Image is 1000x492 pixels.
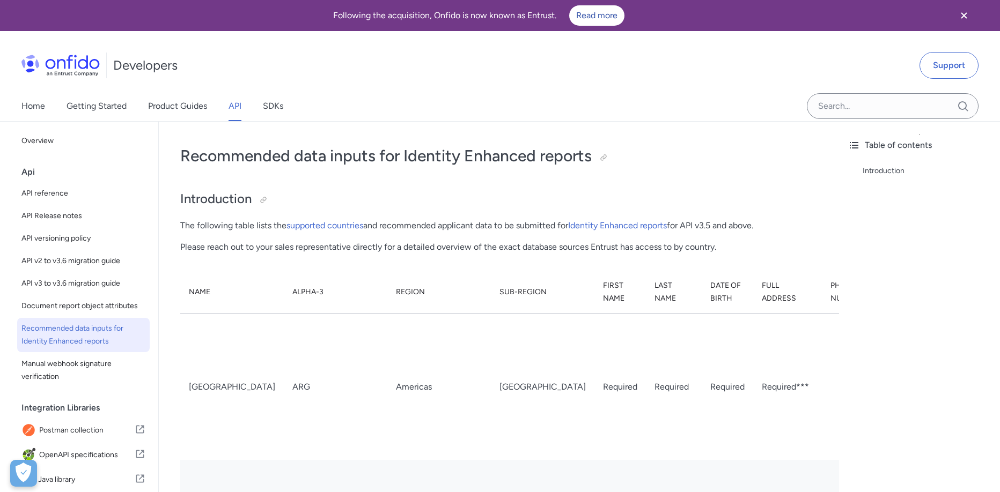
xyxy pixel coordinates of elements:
span: API v3 to v3.6 migration guide [21,277,145,290]
span: OpenAPI specifications [39,448,135,463]
a: Manual webhook signature verification [17,353,150,387]
a: API Release notes [17,205,150,227]
h1: Recommended data inputs for Identity Enhanced reports [180,145,818,167]
h2: Introduction [180,190,818,208]
th: Last Name [646,271,702,314]
img: IconOpenAPI specifications [21,448,39,463]
span: API reference [21,187,145,200]
th: Sub-Region [491,271,594,314]
button: Open Preferences [10,460,37,487]
a: SDKs [263,91,283,121]
input: Onfido search input field [807,93,979,119]
div: Following the acquisition, Onfido is now known as Entrust. [13,5,944,26]
a: Getting Started [67,91,127,121]
a: Home [21,91,45,121]
div: Api [21,161,154,183]
a: Support [920,52,979,79]
td: Required [594,314,646,460]
td: [GEOGRAPHIC_DATA] [180,314,284,460]
span: Overview [21,135,145,147]
a: Identity Enhanced reports [568,220,667,230]
span: Recommended data inputs for Identity Enhanced reports [21,322,145,348]
a: Recommended data inputs for Identity Enhanced reports [17,318,150,352]
th: Region [387,271,491,314]
img: IconPostman collection [21,423,39,438]
div: Cookie Preferences [10,460,37,487]
a: Read more [569,5,624,26]
a: API reference [17,183,150,204]
a: Introduction [863,165,991,177]
span: API v2 to v3.6 migration guide [21,255,145,267]
span: API versioning policy [21,232,145,245]
a: Overview [17,130,150,152]
td: Americas [387,314,491,460]
a: supported countries [286,220,363,230]
p: The following table lists the and recommended applicant data to be submitted for for API v3.5 and... [180,219,818,232]
a: API [229,91,241,121]
a: Product Guides [148,91,207,121]
div: Integration Libraries [21,397,154,419]
th: Name [180,271,284,314]
a: API v3 to v3.6 migration guide [17,273,150,294]
td: Required [646,314,702,460]
th: First Name [594,271,646,314]
a: API versioning policy [17,228,150,249]
th: Full Address [753,271,822,314]
td: Required [702,314,753,460]
svg: Close banner [958,9,970,22]
td: [GEOGRAPHIC_DATA] [491,314,594,460]
th: Phone Number [822,271,898,314]
span: API Release notes [21,210,145,222]
span: Document report object attributes [21,300,145,312]
button: Close banner [944,2,984,29]
span: Java library [38,472,135,487]
a: Document report object attributes [17,295,150,317]
a: IconOpenAPI specificationsOpenAPI specifications [17,443,150,467]
td: ARG [284,314,387,460]
a: IconPostman collectionPostman collection [17,419,150,442]
p: Please reach out to your sales representative directly for a detailed overview of the exact datab... [180,241,818,254]
th: Date of Birth [702,271,753,314]
a: IconJava libraryJava library [17,468,150,491]
span: Manual webhook signature verification [21,357,145,383]
span: Postman collection [39,423,135,438]
th: Alpha-3 [284,271,387,314]
h1: Developers [113,57,178,74]
div: Table of contents [848,139,991,152]
a: API v2 to v3.6 migration guide [17,250,150,272]
img: Onfido Logo [21,55,100,76]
